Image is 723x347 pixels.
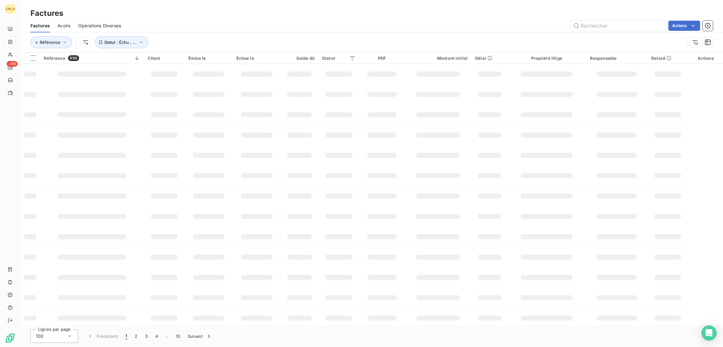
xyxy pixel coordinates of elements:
div: Propriété litige [511,56,582,61]
span: Opérations Diverses [78,23,121,29]
div: Solde dû [285,56,314,61]
div: Open Intercom Messenger [701,325,717,341]
span: 1 [125,333,127,339]
span: 996 [68,55,79,61]
span: Factures [30,23,50,29]
div: Actions [692,56,719,61]
button: 1 [122,330,131,343]
div: Délai [475,56,503,61]
div: PDF [363,56,401,61]
span: Référence [44,56,65,61]
input: Rechercher [571,21,666,31]
button: Suivant [184,330,216,343]
div: Échue le [236,56,277,61]
div: Client [148,56,181,61]
button: 2 [131,330,141,343]
button: 10 [172,330,184,343]
div: Retard [651,56,684,61]
button: 4 [152,330,162,343]
button: Statut : Échu , ... [95,36,148,48]
div: Statut [322,56,356,61]
span: +99 [7,61,17,67]
span: Référence [40,40,60,45]
div: [PERSON_NAME] [5,4,15,14]
button: Précédent [83,330,122,343]
button: 3 [141,330,152,343]
button: Actions [668,21,700,31]
div: Responsable [590,56,644,61]
div: Émise le [188,56,229,61]
h3: Factures [30,8,63,19]
div: Montant initial [409,56,468,61]
img: Logo LeanPay [5,333,15,343]
span: … [162,331,172,341]
button: Référence [30,36,72,48]
span: Statut : Échu , ... [104,40,137,45]
span: Avoirs [57,23,71,29]
span: 100 [36,333,44,339]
